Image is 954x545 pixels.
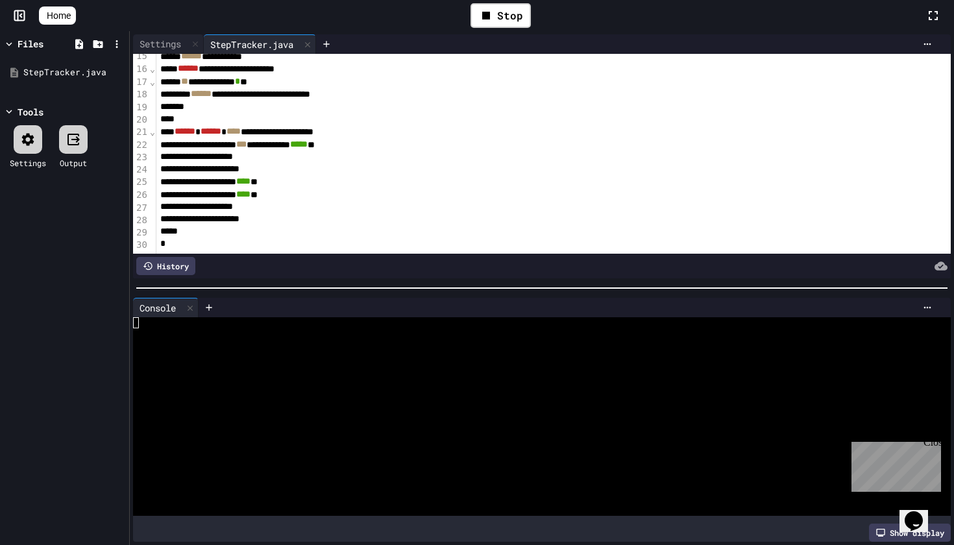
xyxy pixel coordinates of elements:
[18,37,43,51] div: Files
[133,189,149,202] div: 26
[204,38,300,51] div: StepTracker.java
[869,524,951,542] div: Show display
[133,101,149,114] div: 19
[133,202,149,214] div: 27
[133,34,204,54] div: Settings
[10,157,46,169] div: Settings
[149,64,156,74] span: Fold line
[133,239,149,251] div: 30
[47,9,71,22] span: Home
[39,6,76,25] a: Home
[846,437,941,492] iframe: chat widget
[133,301,182,315] div: Console
[204,34,316,54] div: StepTracker.java
[149,127,156,137] span: Fold line
[133,298,199,317] div: Console
[5,5,90,82] div: Chat with us now!Close
[149,77,156,87] span: Fold line
[136,257,195,275] div: History
[133,76,149,89] div: 17
[471,3,531,28] div: Stop
[133,139,149,152] div: 22
[60,157,87,169] div: Output
[133,176,149,189] div: 25
[133,37,188,51] div: Settings
[133,63,149,76] div: 16
[133,226,149,239] div: 29
[133,114,149,126] div: 20
[133,88,149,101] div: 18
[133,50,149,63] div: 15
[133,214,149,226] div: 28
[133,126,149,139] div: 21
[18,105,43,119] div: Tools
[23,66,125,79] div: StepTracker.java
[899,493,941,532] iframe: chat widget
[133,151,149,163] div: 23
[133,163,149,176] div: 24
